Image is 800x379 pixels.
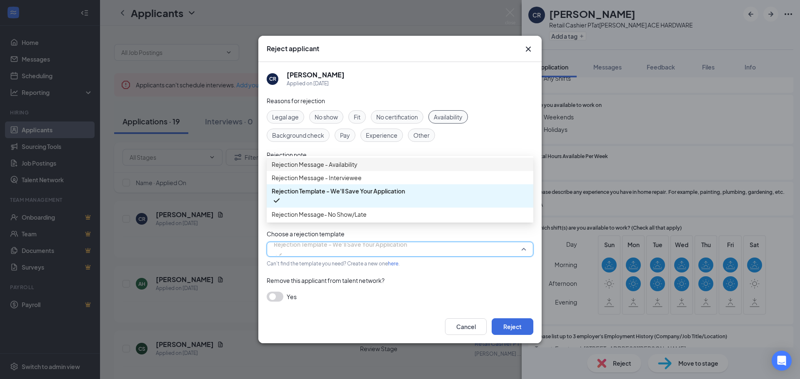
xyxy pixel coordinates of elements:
span: Experience [366,131,397,140]
span: Choose a rejection template [267,230,345,238]
span: Rejection Message- No Show/Late [272,210,367,219]
svg: Checkmark [274,250,284,260]
span: Background check [272,131,324,140]
div: CR [269,75,276,82]
button: Cancel [445,318,487,335]
span: Rejection Message - Interviewee [272,173,362,182]
h5: [PERSON_NAME] [287,70,345,79]
span: Can't find the template you need? Create a new one . [267,260,400,267]
span: Pay [340,131,350,140]
svg: Cross [523,44,533,54]
h3: Reject applicant [267,44,319,53]
span: Fit [354,112,360,121]
span: Remove this applicant from talent network? [267,277,385,284]
span: Rejection Template - We'll Save Your Application [272,186,405,196]
span: Reasons for rejection [267,97,325,104]
span: Legal age [272,112,299,121]
button: Close [523,44,533,54]
span: Rejection Template - We'll Save Your Application [274,238,407,250]
span: Availability [434,112,462,121]
span: Yes [287,292,297,302]
span: No show [315,112,338,121]
div: Open Intercom Messenger [772,351,792,371]
button: Reject [492,318,533,335]
svg: Checkmark [272,196,282,206]
div: Applied on [DATE] [287,79,345,88]
span: Rejection Message - Availability [272,160,357,169]
span: Other [413,131,430,140]
span: No certification [376,112,418,121]
span: Rejection note [267,151,307,159]
a: here [388,260,398,267]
